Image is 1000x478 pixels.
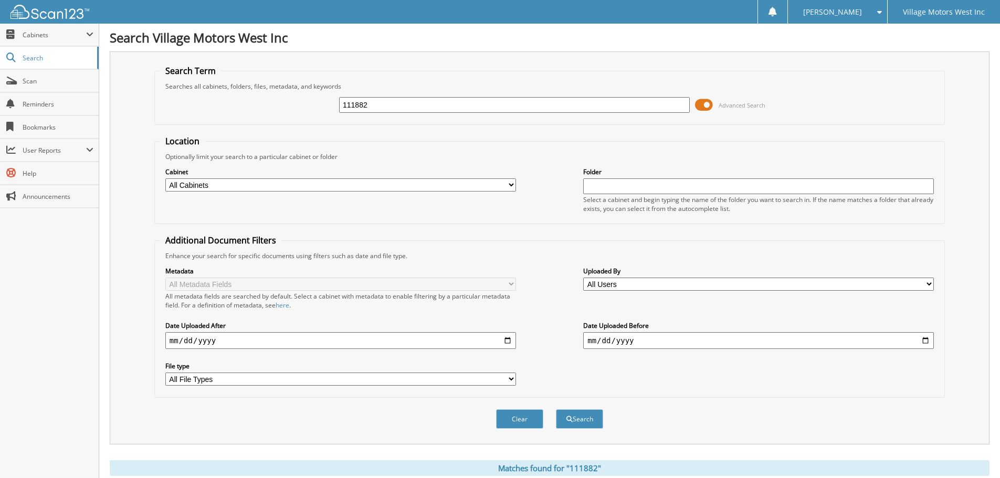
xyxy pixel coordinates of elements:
[160,152,939,161] div: Optionally limit your search to a particular cabinet or folder
[160,65,221,77] legend: Search Term
[583,195,934,213] div: Select a cabinet and begin typing the name of the folder you want to search in. If the name match...
[110,460,990,476] div: Matches found for "111882"
[23,169,93,178] span: Help
[165,332,516,349] input: start
[583,267,934,275] label: Uploaded By
[23,77,93,86] span: Scan
[23,30,86,39] span: Cabinets
[160,235,281,246] legend: Additional Document Filters
[903,9,985,15] span: Village Motors West Inc
[583,332,934,349] input: end
[165,292,516,310] div: All metadata fields are searched by default. Select a cabinet with metadata to enable filtering b...
[165,167,516,176] label: Cabinet
[165,267,516,275] label: Metadata
[23,146,86,155] span: User Reports
[10,5,89,19] img: scan123-logo-white.svg
[556,409,603,429] button: Search
[165,362,516,370] label: File type
[23,100,93,109] span: Reminders
[276,301,289,310] a: here
[23,54,92,62] span: Search
[719,101,765,109] span: Advanced Search
[23,192,93,201] span: Announcements
[160,251,939,260] div: Enhance your search for specific documents using filters such as date and file type.
[165,321,516,330] label: Date Uploaded After
[583,167,934,176] label: Folder
[110,29,990,46] h1: Search Village Motors West Inc
[583,321,934,330] label: Date Uploaded Before
[803,9,862,15] span: [PERSON_NAME]
[23,123,93,132] span: Bookmarks
[160,135,205,147] legend: Location
[496,409,543,429] button: Clear
[160,82,939,91] div: Searches all cabinets, folders, files, metadata, and keywords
